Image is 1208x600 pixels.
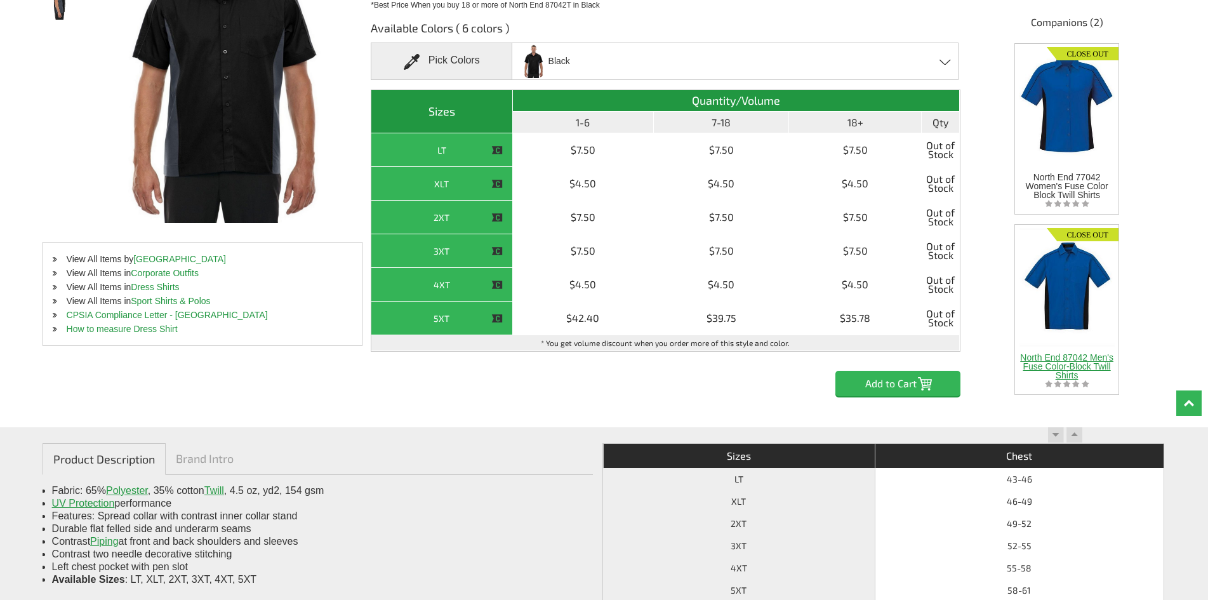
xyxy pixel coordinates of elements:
[654,268,789,302] td: $4.50
[789,268,922,302] td: $4.50
[371,90,513,133] th: Sizes
[513,234,654,268] td: $7.50
[513,302,654,335] td: $42.40
[371,1,600,10] span: *Best Price When you buy 18 or more of North End 87042T in Black
[513,133,654,167] td: $7.50
[375,277,509,293] div: 4XT
[875,512,1164,535] td: 49-52
[789,302,922,335] td: $35.78
[133,254,226,264] a: [GEOGRAPHIC_DATA]
[789,167,922,201] td: $4.50
[375,310,509,326] div: 5XT
[1176,390,1202,416] a: Top
[925,137,956,163] span: Out of Stock
[513,112,654,133] th: 1-6
[52,561,583,573] li: Left chest pocket with pen slot
[925,204,956,230] span: Out of Stock
[166,443,244,474] a: Brand Intro
[925,271,956,298] span: Out of Stock
[204,485,224,496] a: Twill
[43,443,166,475] a: Product Description
[52,548,583,561] li: Contrast two needle decorative stitching
[875,535,1164,557] td: 52-55
[654,133,789,167] td: $7.50
[654,302,789,335] td: $39.75
[43,266,362,280] li: View All Items in
[513,268,654,302] td: $4.50
[131,296,210,306] a: Sport Shirts & Polos
[43,252,362,266] li: View All Items by
[520,44,547,78] img: Black
[654,234,789,268] td: $7.50
[67,324,178,334] a: How to measure Dress Shirt
[922,112,960,133] th: Qty
[371,43,512,80] div: Pick Colors
[976,15,1157,36] h4: Companions (2)
[131,268,199,278] a: Corporate Outfits
[491,178,503,190] img: This item is CLOSEOUT!
[835,371,960,396] input: Add to Cart
[371,335,960,351] td: * You get volume discount when you order more of this style and color.
[875,468,1164,490] td: 43-46
[106,485,148,496] a: Polyester
[603,535,875,557] th: 3XT
[603,557,875,579] th: 4XT
[789,133,922,167] td: $7.50
[491,313,503,324] img: This item is CLOSEOUT!
[875,490,1164,512] td: 46-49
[67,310,268,320] a: CPSIA Compliance Letter - [GEOGRAPHIC_DATA]
[1047,225,1118,241] img: Closeout
[1019,44,1115,199] a: Closeout North End 77042 Women's Fuse Color Block Twill Shirts
[654,201,789,234] td: $7.50
[789,112,922,133] th: 18+
[131,282,179,292] a: Dress Shirts
[1047,44,1118,60] img: Closeout
[375,142,509,158] div: LT
[52,497,583,510] li: performance
[52,523,583,535] li: Durable flat felled side and underarm seams
[491,212,503,223] img: This item is CLOSEOUT!
[52,498,115,509] a: UV Protection
[925,170,956,197] span: Out of Stock
[654,167,789,201] td: $4.50
[52,573,583,586] li: : LT, XLT, 2XT, 3XT, 4XT, 5XT
[603,444,875,468] th: Sizes
[603,512,875,535] th: 2XT
[925,305,956,331] span: Out of Stock
[875,444,1164,468] th: Chest
[43,294,362,308] li: View All Items in
[52,510,583,523] li: Features: Spread collar with contrast inner collar stand
[43,280,362,294] li: View All Items in
[371,20,960,43] h3: Available Colors ( 6 colors )
[52,484,583,497] li: Fabric: 65% , 35% cotton , 4.5 oz, yd2, 154 gsm
[513,90,960,112] th: Quantity/Volume
[603,468,875,490] th: LT
[654,112,789,133] th: 7-18
[1026,172,1108,200] span: North End 77042 Women's Fuse Color Block Twill Shirts
[513,167,654,201] td: $4.50
[1019,225,1115,380] a: Closeout North End 87042 Men's Fuse Color-Block Twill Shirts
[513,201,654,234] td: $7.50
[925,237,956,264] span: Out of Stock
[52,574,125,585] span: Available Sizes
[603,490,875,512] th: XLT
[1045,380,1089,388] img: listing_empty_star.svg
[491,279,503,291] img: This item is CLOSEOUT!
[491,246,503,257] img: This item is CLOSEOUT!
[491,145,503,156] img: This item is CLOSEOUT!
[789,234,922,268] td: $7.50
[548,50,570,72] span: Black
[375,210,509,225] div: 2XT
[789,201,922,234] td: $7.50
[375,243,509,259] div: 3XT
[875,557,1164,579] td: 55-58
[1045,199,1089,208] img: listing_empty_star.svg
[90,536,118,547] a: Piping
[52,535,583,548] li: Contrast at front and back shoulders and sleeves
[375,176,509,192] div: XLT
[1020,352,1113,380] span: North End 87042 Men's Fuse Color-Block Twill Shirts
